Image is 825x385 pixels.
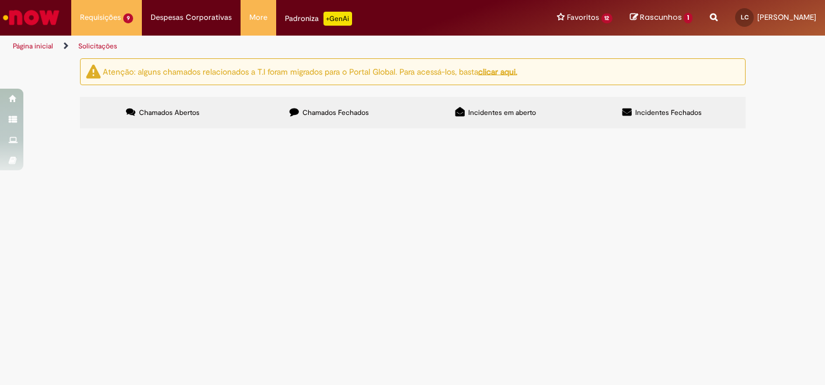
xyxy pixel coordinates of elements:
span: Requisições [80,12,121,23]
p: +GenAi [323,12,352,26]
span: Rascunhos [640,12,682,23]
span: Chamados Fechados [302,108,369,117]
ul: Trilhas de página [9,36,541,57]
span: Chamados Abertos [139,108,200,117]
span: LC [741,13,749,21]
span: 9 [123,13,133,23]
ng-bind-html: Atenção: alguns chamados relacionados a T.I foram migrados para o Portal Global. Para acessá-los,... [103,66,517,76]
img: ServiceNow [1,6,61,29]
a: Rascunhos [630,12,692,23]
a: clicar aqui. [478,66,517,76]
span: More [249,12,267,23]
span: Incidentes em aberto [468,108,536,117]
span: [PERSON_NAME] [757,12,816,22]
a: Página inicial [13,41,53,51]
a: Solicitações [78,41,117,51]
span: 1 [684,13,692,23]
span: Incidentes Fechados [635,108,702,117]
span: Favoritos [567,12,599,23]
span: Despesas Corporativas [151,12,232,23]
div: Padroniza [285,12,352,26]
span: 12 [601,13,613,23]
